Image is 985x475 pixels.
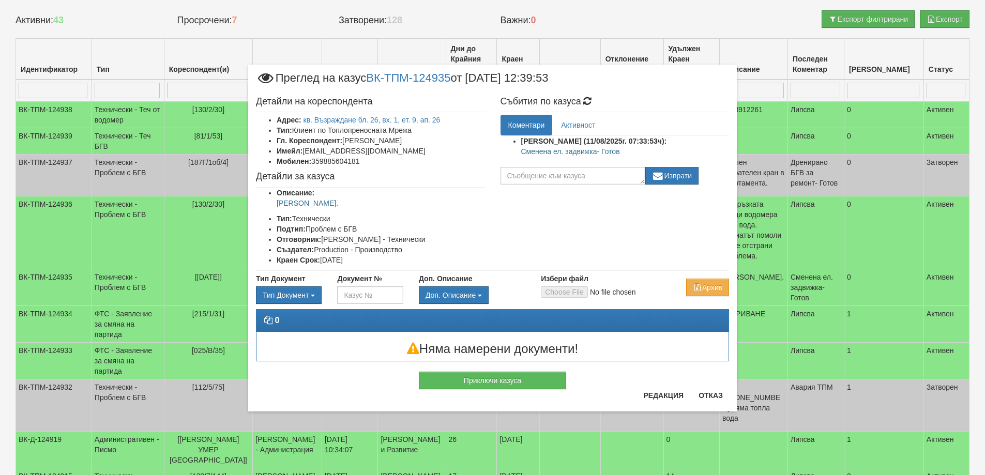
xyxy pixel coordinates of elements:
a: кв. Възраждане бл. 26, вх. 1, ет. 9, ап. 26 [304,116,441,124]
strong: [PERSON_NAME] (11/08/2025г. 07:33:53ч): [521,137,667,145]
b: Отговорник: [277,235,321,243]
h4: Детайли за казуса [256,172,485,182]
span: Доп. Описание [426,291,476,299]
div: Двоен клик, за изчистване на избраната стойност. [419,286,525,304]
label: Избери файл [541,273,588,284]
button: Редакция [637,387,690,404]
label: Доп. Описание [419,273,472,284]
b: Имейл: [277,147,302,155]
li: Проблем с БГВ [277,224,485,234]
a: Активност [553,115,603,135]
input: Казус № [337,286,403,304]
a: Коментари [501,115,553,135]
label: Тип Документ [256,273,306,284]
button: Приключи казуса [419,372,566,389]
b: Подтип: [277,225,306,233]
li: [PERSON_NAME] [277,135,485,146]
span: Преглед на казус от [DATE] 12:39:53 [256,72,548,91]
li: [PERSON_NAME] - Технически [277,234,485,244]
b: Тип: [277,126,292,134]
h4: Събития по казуса [501,97,730,107]
h4: Детайли на кореспондента [256,97,485,107]
span: Тип Документ [263,291,309,299]
li: [EMAIL_ADDRESS][DOMAIN_NAME] [277,146,485,156]
button: Доп. Описание [419,286,489,304]
div: Двоен клик, за изчистване на избраната стойност. [256,286,322,304]
li: Технически [277,213,485,224]
li: Клиент по Топлопреносната Мрежа [277,125,485,135]
b: Създател: [277,246,314,254]
button: Изпрати [645,167,699,185]
strong: 0 [275,316,279,325]
b: Мобилен: [277,157,311,165]
b: Гл. Кореспондент: [277,136,342,145]
label: Документ № [337,273,382,284]
h3: Няма намерени документи! [256,342,729,356]
b: Адрес: [277,116,301,124]
li: 359885604181 [277,156,485,166]
li: [DATE] [277,255,485,265]
button: Архив [686,279,729,296]
button: Отказ [692,387,729,404]
a: ВК-ТПМ-124935 [366,71,450,84]
li: Production - Производство [277,244,485,255]
b: Тип: [277,214,292,223]
p: Сменена ел. задвижка- Готов [521,146,730,157]
button: Тип Документ [256,286,322,304]
b: Описание: [277,189,314,197]
b: Краен Срок: [277,256,320,264]
p: [PERSON_NAME]. [277,198,485,208]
